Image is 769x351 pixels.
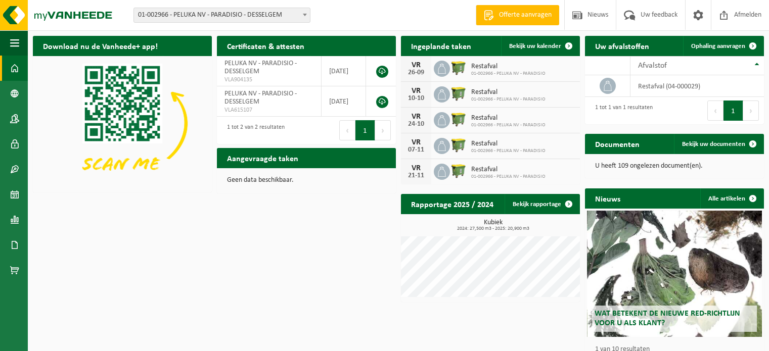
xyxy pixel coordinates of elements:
button: Previous [707,101,723,121]
img: WB-1100-HPE-GN-50 [450,162,467,179]
span: 01-002966 - PELUKA NV - PARADISIO - DESSELGEM [133,8,310,23]
h2: Documenten [585,134,650,154]
h2: Rapportage 2025 / 2024 [401,194,504,214]
span: 01-002966 - PELUKA NV - PARADISIO [471,96,546,103]
div: 1 tot 1 van 1 resultaten [590,99,653,122]
div: 07-11 [406,146,426,154]
img: WB-1100-HPE-GN-50 [450,136,467,154]
img: WB-1100-HPE-GN-50 [450,85,467,102]
span: 01-002966 - PELUKA NV - PARADISIO [471,122,546,128]
span: PELUKA NV - PARADISIO - DESSELGEM [224,60,297,75]
div: VR [406,61,426,69]
div: VR [406,113,426,121]
a: Bekijk uw documenten [674,134,763,154]
button: Next [743,101,759,121]
span: 01-002966 - PELUKA NV - PARADISIO [471,174,546,180]
span: Bekijk uw kalender [509,43,561,49]
img: WB-1100-HPE-GN-50 [450,111,467,128]
td: restafval (04-000029) [630,75,764,97]
span: Restafval [471,114,546,122]
span: Afvalstof [638,62,667,70]
a: Bekijk rapportage [505,194,579,214]
span: Restafval [471,63,546,71]
h2: Certificaten & attesten [217,36,314,56]
a: Ophaling aanvragen [683,36,763,56]
span: Wat betekent de nieuwe RED-richtlijn voor u als klant? [595,310,740,327]
a: Alle artikelen [700,188,763,209]
span: 2024: 27,500 m3 - 2025: 20,900 m3 [406,226,580,231]
button: 1 [355,120,375,140]
span: Bekijk uw documenten [682,141,745,147]
h2: Aangevraagde taken [217,148,308,168]
div: 24-10 [406,121,426,128]
span: VLA615107 [224,106,313,114]
span: Offerte aanvragen [496,10,554,20]
span: Restafval [471,88,546,96]
span: 01-002966 - PELUKA NV - PARADISIO [471,148,546,154]
span: Restafval [471,140,546,148]
img: Download de VHEPlus App [33,56,212,190]
span: PELUKA NV - PARADISIO - DESSELGEM [224,90,297,106]
div: 10-10 [406,95,426,102]
span: 01-002966 - PELUKA NV - PARADISIO - DESSELGEM [134,8,310,22]
span: Ophaling aanvragen [691,43,745,49]
span: 01-002966 - PELUKA NV - PARADISIO [471,71,546,77]
div: 1 tot 2 van 2 resultaten [222,119,285,141]
h2: Ingeplande taken [401,36,481,56]
div: VR [406,138,426,146]
h2: Download nu de Vanheede+ app! [33,36,168,56]
button: Next [375,120,391,140]
p: U heeft 109 ongelezen document(en). [595,163,754,170]
div: VR [406,164,426,172]
h2: Uw afvalstoffen [585,36,659,56]
img: WB-1100-HPE-GN-50 [450,59,467,76]
h3: Kubiek [406,219,580,231]
td: [DATE] [322,86,366,117]
p: Geen data beschikbaar. [227,177,386,184]
h2: Nieuws [585,188,630,208]
button: 1 [723,101,743,121]
div: 26-09 [406,69,426,76]
span: Restafval [471,166,546,174]
div: 21-11 [406,172,426,179]
a: Bekijk uw kalender [501,36,579,56]
button: Previous [339,120,355,140]
a: Wat betekent de nieuwe RED-richtlijn voor u als klant? [587,211,762,337]
td: [DATE] [322,56,366,86]
a: Offerte aanvragen [476,5,559,25]
div: VR [406,87,426,95]
span: VLA904135 [224,76,313,84]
